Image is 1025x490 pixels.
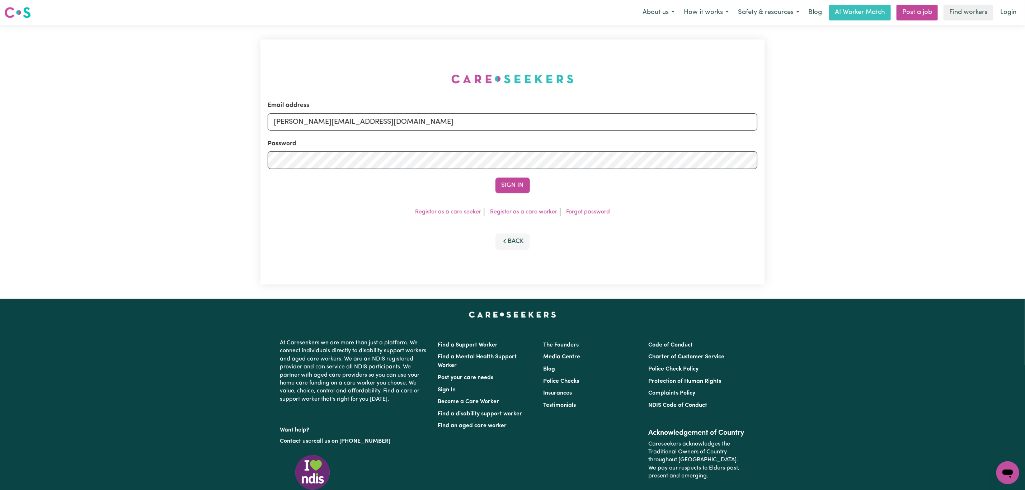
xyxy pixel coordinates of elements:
[280,423,429,434] p: Want help?
[490,209,557,215] a: Register as a care worker
[543,402,576,408] a: Testimonials
[543,390,572,396] a: Insurances
[829,5,891,20] a: AI Worker Match
[280,434,429,448] p: or
[648,378,721,384] a: Protection of Human Rights
[733,5,804,20] button: Safety & resources
[897,5,938,20] a: Post a job
[438,354,517,368] a: Find a Mental Health Support Worker
[648,429,745,437] h2: Acknowledgement of Country
[944,5,993,20] a: Find workers
[679,5,733,20] button: How it works
[996,5,1021,20] a: Login
[268,101,309,110] label: Email address
[495,234,530,249] button: Back
[438,342,498,348] a: Find a Support Worker
[648,390,695,396] a: Complaints Policy
[415,209,481,215] a: Register as a care seeker
[648,366,699,372] a: Police Check Policy
[4,6,31,19] img: Careseekers logo
[543,378,579,384] a: Police Checks
[638,5,679,20] button: About us
[543,366,555,372] a: Blog
[4,4,31,21] a: Careseekers logo
[495,178,530,193] button: Sign In
[438,375,494,381] a: Post your care needs
[438,423,507,429] a: Find an aged care worker
[438,399,499,405] a: Become a Care Worker
[438,387,456,393] a: Sign In
[543,342,579,348] a: The Founders
[280,438,309,444] a: Contact us
[543,354,580,360] a: Media Centre
[268,139,296,149] label: Password
[314,438,391,444] a: call us on [PHONE_NUMBER]
[648,354,724,360] a: Charter of Customer Service
[268,113,757,131] input: Email address
[566,209,610,215] a: Forgot password
[280,336,429,406] p: At Careseekers we are more than just a platform. We connect individuals directly to disability su...
[648,437,745,483] p: Careseekers acknowledges the Traditional Owners of Country throughout [GEOGRAPHIC_DATA]. We pay o...
[804,5,826,20] a: Blog
[996,461,1019,484] iframe: Button to launch messaging window, conversation in progress
[648,342,693,348] a: Code of Conduct
[469,312,556,317] a: Careseekers home page
[648,402,707,408] a: NDIS Code of Conduct
[438,411,522,417] a: Find a disability support worker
